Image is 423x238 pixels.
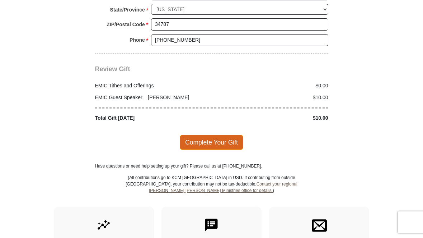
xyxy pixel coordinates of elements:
[96,218,111,233] img: give-by-stock.svg
[312,218,327,233] img: envelope.svg
[126,174,298,207] p: (All contributions go to KCM [GEOGRAPHIC_DATA] in USD. If contributing from outside [GEOGRAPHIC_D...
[91,114,212,122] div: Total Gift [DATE]
[180,135,243,150] span: Complete Your Gift
[204,218,219,233] img: text-to-give.svg
[95,65,130,73] span: Review Gift
[212,114,332,122] div: $10.00
[130,35,145,45] strong: Phone
[110,5,145,15] strong: State/Province
[212,94,332,101] div: $10.00
[91,94,212,101] div: EMIC Guest Speaker – [PERSON_NAME]
[212,82,332,90] div: $0.00
[107,19,145,29] strong: ZIP/Postal Code
[91,82,212,90] div: EMIC Tithes and Offerings
[95,163,328,169] p: Have questions or need help setting up your gift? Please call us at [PHONE_NUMBER].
